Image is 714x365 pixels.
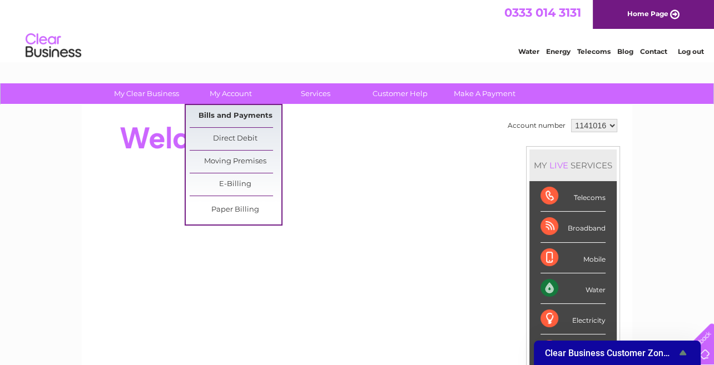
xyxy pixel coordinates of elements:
[518,47,539,56] a: Water
[354,83,446,104] a: Customer Help
[190,105,281,127] a: Bills and Payments
[541,304,606,334] div: Electricity
[541,273,606,304] div: Water
[546,47,571,56] a: Energy
[541,212,606,242] div: Broadband
[541,334,606,365] div: Gas
[529,149,617,181] div: MY SERVICES
[270,83,361,104] a: Services
[541,181,606,212] div: Telecoms
[677,47,703,56] a: Log out
[185,83,277,104] a: My Account
[505,116,568,135] td: Account number
[190,199,281,221] a: Paper Billing
[617,47,633,56] a: Blog
[190,128,281,150] a: Direct Debit
[547,160,571,171] div: LIVE
[545,348,676,358] span: Clear Business Customer Zone Survey
[95,6,621,54] div: Clear Business is a trading name of Verastar Limited (registered in [GEOGRAPHIC_DATA] No. 3667643...
[577,47,611,56] a: Telecoms
[545,346,690,359] button: Show survey - Clear Business Customer Zone Survey
[504,6,581,19] a: 0333 014 3131
[439,83,530,104] a: Make A Payment
[25,29,82,63] img: logo.png
[541,243,606,273] div: Mobile
[101,83,192,104] a: My Clear Business
[190,173,281,196] a: E-Billing
[190,151,281,173] a: Moving Premises
[640,47,667,56] a: Contact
